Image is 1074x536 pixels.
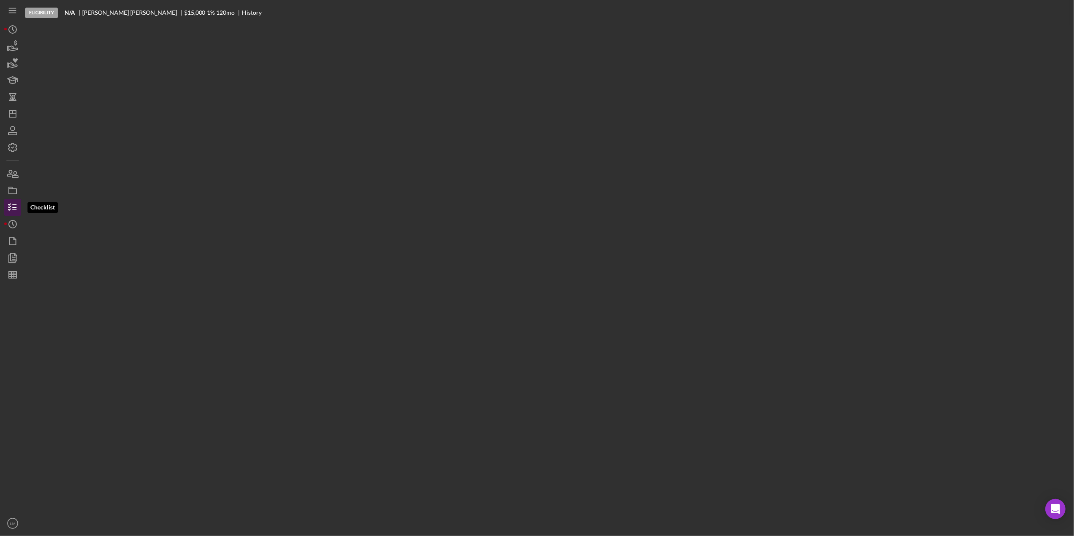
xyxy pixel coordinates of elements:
div: Open Intercom Messenger [1045,499,1066,519]
button: LM [4,515,21,532]
text: LM [10,521,15,526]
div: History [242,9,262,16]
span: $15,000 [184,9,206,16]
b: N/A [64,9,75,16]
div: 120 mo [216,9,235,16]
div: [PERSON_NAME] [PERSON_NAME] [82,9,184,16]
div: Eligibility [25,8,58,18]
div: 1 % [207,9,215,16]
